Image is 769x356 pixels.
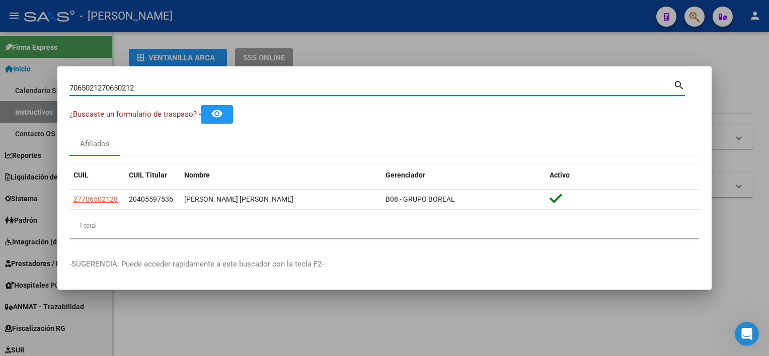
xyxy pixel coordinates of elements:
[386,171,425,179] span: Gerenciador
[211,108,223,120] mat-icon: remove_red_eye
[546,164,700,186] datatable-header-cell: Activo
[80,138,110,150] div: Afiliados
[69,213,700,238] div: 1 total
[69,258,700,270] p: -SUGERENCIA: Puede acceder rapidamente a este buscador con la tecla F2-
[69,164,125,186] datatable-header-cell: CUIL
[184,171,210,179] span: Nombre
[673,78,685,91] mat-icon: search
[73,171,89,179] span: CUIL
[184,194,377,205] div: [PERSON_NAME] [PERSON_NAME]
[129,171,167,179] span: CUIL Titular
[125,164,180,186] datatable-header-cell: CUIL Titular
[386,195,455,203] span: B08 - GRUPO BOREAL
[735,322,759,346] iframe: Intercom live chat
[69,110,201,119] span: ¿Buscaste un formulario de traspaso? -
[73,195,118,203] span: 27706502128
[550,171,570,179] span: Activo
[381,164,546,186] datatable-header-cell: Gerenciador
[180,164,381,186] datatable-header-cell: Nombre
[129,195,173,203] span: 20405597536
